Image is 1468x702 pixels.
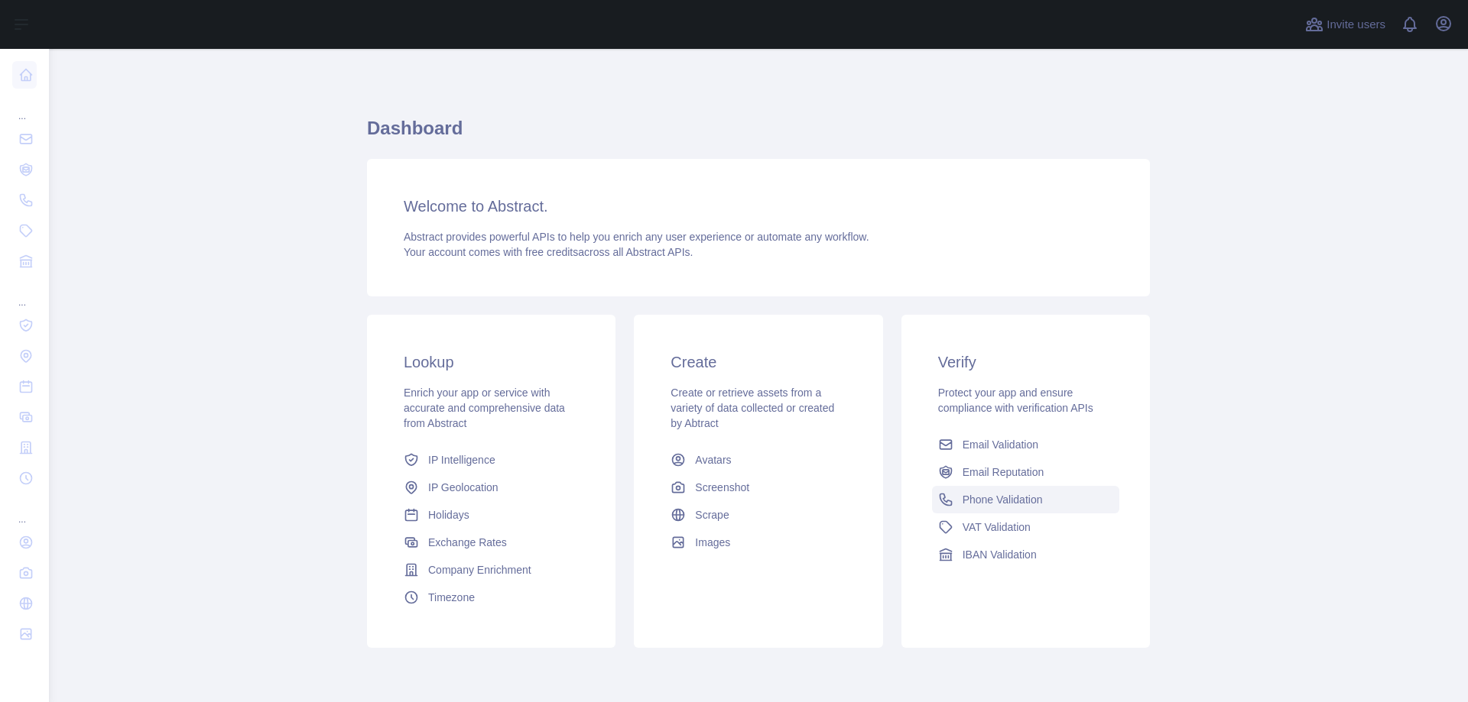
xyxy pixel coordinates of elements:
[12,495,37,526] div: ...
[367,116,1150,153] h1: Dashboard
[428,535,507,550] span: Exchange Rates
[428,452,495,467] span: IP Intelligence
[398,556,585,584] a: Company Enrichment
[664,474,852,501] a: Screenshot
[932,431,1119,458] a: Email Validation
[938,387,1093,414] span: Protect your app and ensure compliance with verification APIs
[671,351,846,373] h3: Create
[398,474,585,501] a: IP Geolocation
[398,529,585,556] a: Exchange Rates
[404,387,565,429] span: Enrich your app or service with accurate and comprehensive data from Abstract
[932,513,1119,541] a: VAT Validation
[12,278,37,309] div: ...
[938,351,1113,373] h3: Verify
[664,446,852,474] a: Avatars
[664,501,852,529] a: Scrape
[428,590,475,605] span: Timezone
[1327,16,1385,34] span: Invite users
[932,486,1119,513] a: Phone Validation
[695,452,731,467] span: Avatars
[671,387,834,429] span: Create or retrieve assets from a variety of data collected or created by Abtract
[963,547,1037,562] span: IBAN Validation
[695,507,729,522] span: Scrape
[12,92,37,122] div: ...
[664,529,852,556] a: Images
[428,562,531,577] span: Company Enrichment
[428,480,499,495] span: IP Geolocation
[398,501,585,529] a: Holidays
[932,458,1119,486] a: Email Reputation
[963,464,1044,480] span: Email Reputation
[525,246,578,258] span: free credits
[1302,12,1388,37] button: Invite users
[695,535,730,550] span: Images
[404,351,579,373] h3: Lookup
[404,231,869,243] span: Abstract provides powerful APIs to help you enrich any user experience or automate any workflow.
[963,492,1043,507] span: Phone Validation
[428,507,469,522] span: Holidays
[404,246,693,258] span: Your account comes with across all Abstract APIs.
[398,584,585,611] a: Timezone
[963,437,1038,452] span: Email Validation
[404,196,1113,217] h3: Welcome to Abstract.
[398,446,585,474] a: IP Intelligence
[695,480,749,495] span: Screenshot
[932,541,1119,568] a: IBAN Validation
[963,519,1031,535] span: VAT Validation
